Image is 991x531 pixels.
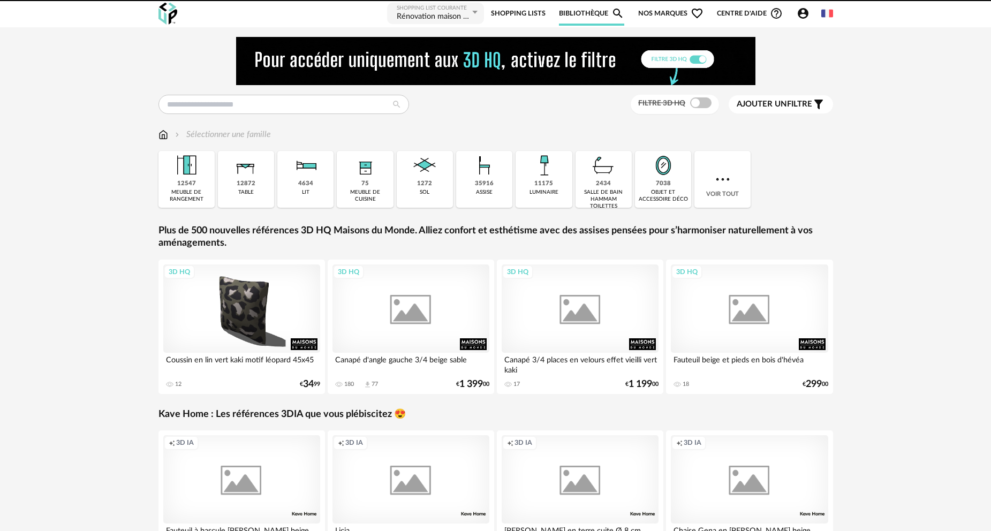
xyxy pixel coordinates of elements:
[372,381,378,388] div: 77
[177,180,196,188] div: 12547
[158,128,168,141] img: svg+xml;base64,PHN2ZyB3aWR0aD0iMTYiIGhlaWdodD0iMTciIHZpZXdCb3g9IjAgMCAxNiAxNyIgZmlsbD0ibm9uZSIgeG...
[638,100,685,107] span: Filtre 3D HQ
[671,353,828,374] div: Fauteuil beige et pieds en bois d'hévéa
[158,408,406,421] a: Kave Home : Les références 3DIA que vous plébiscitez 😍
[579,189,629,210] div: salle de bain hammam toilettes
[158,3,177,25] img: OXP
[676,438,683,447] span: Creation icon
[534,180,553,188] div: 11175
[629,381,652,388] span: 1 199
[298,180,313,188] div: 4634
[164,265,195,279] div: 3D HQ
[559,2,624,26] a: BibliothèqueMagnify icon
[502,353,659,374] div: Canapé 3/4 places en velours effet vieilli vert kaki
[238,189,254,196] div: table
[821,7,833,19] img: fr
[364,381,372,389] span: Download icon
[589,151,618,180] img: Salle%20de%20bain.png
[417,180,432,188] div: 1272
[638,189,688,203] div: objet et accessoire déco
[515,438,532,447] span: 3D IA
[475,180,494,188] div: 35916
[737,100,787,108] span: Ajouter un
[397,12,470,22] div: Rénovation maison MURAT
[175,381,181,388] div: 12
[158,225,833,250] a: Plus de 500 nouvelles références 3D HQ Maisons du Monde. Alliez confort et esthétisme avec des as...
[344,381,354,388] div: 180
[456,381,489,388] div: € 00
[666,260,833,394] a: 3D HQ Fauteuil beige et pieds en bois d'hévéa 18 €29900
[683,381,689,388] div: 18
[172,151,201,180] img: Meuble%20de%20rangement.png
[459,381,483,388] span: 1 399
[176,438,194,447] span: 3D IA
[332,353,490,374] div: Canapé d'angle gauche 3/4 beige sable
[803,381,828,388] div: € 00
[737,99,812,110] span: filtre
[596,180,611,188] div: 2434
[333,265,364,279] div: 3D HQ
[169,438,175,447] span: Creation icon
[507,438,513,447] span: Creation icon
[476,189,493,196] div: assise
[303,381,314,388] span: 34
[173,128,271,141] div: Sélectionner une famille
[410,151,439,180] img: Sol.png
[671,265,702,279] div: 3D HQ
[812,98,825,111] span: Filter icon
[717,7,783,20] span: Centre d'aideHelp Circle Outline icon
[684,438,701,447] span: 3D IA
[302,189,309,196] div: lit
[470,151,499,180] img: Assise.png
[351,151,380,180] img: Rangement.png
[231,151,260,180] img: Table.png
[502,265,533,279] div: 3D HQ
[611,7,624,20] span: Magnify icon
[158,260,326,394] a: 3D HQ Coussin en lin vert kaki motif léopard 45x45 12 €3499
[340,189,390,203] div: meuble de cuisine
[529,189,558,196] div: luminaire
[713,170,732,189] img: more.7b13dc1.svg
[300,381,320,388] div: € 99
[529,151,558,180] img: Luminaire.png
[162,189,211,203] div: meuble de rangement
[625,381,659,388] div: € 00
[497,260,664,394] a: 3D HQ Canapé 3/4 places en velours effet vieilli vert kaki 17 €1 19900
[770,7,783,20] span: Help Circle Outline icon
[491,2,546,26] a: Shopping Lists
[729,95,833,113] button: Ajouter unfiltre Filter icon
[236,37,755,85] img: NEW%20NEW%20HQ%20NEW_V1.gif
[691,7,703,20] span: Heart Outline icon
[291,151,320,180] img: Literie.png
[638,2,703,26] span: Nos marques
[797,7,814,20] span: Account Circle icon
[338,438,344,447] span: Creation icon
[397,5,470,12] div: Shopping List courante
[649,151,678,180] img: Miroir.png
[656,180,671,188] div: 7038
[345,438,363,447] span: 3D IA
[237,180,255,188] div: 12872
[361,180,369,188] div: 75
[328,260,495,394] a: 3D HQ Canapé d'angle gauche 3/4 beige sable 180 Download icon 77 €1 39900
[163,353,321,374] div: Coussin en lin vert kaki motif léopard 45x45
[420,189,429,196] div: sol
[513,381,520,388] div: 17
[173,128,181,141] img: svg+xml;base64,PHN2ZyB3aWR0aD0iMTYiIGhlaWdodD0iMTYiIHZpZXdCb3g9IjAgMCAxNiAxNiIgZmlsbD0ibm9uZSIgeG...
[806,381,822,388] span: 299
[797,7,810,20] span: Account Circle icon
[694,151,751,208] div: Voir tout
